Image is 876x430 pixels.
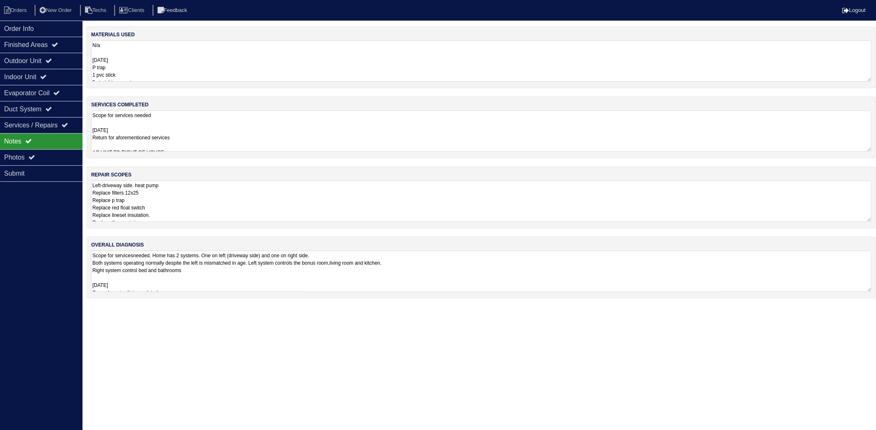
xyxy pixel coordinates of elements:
[114,5,151,16] li: Clients
[91,31,135,38] label: materials used
[80,7,113,13] a: Techs
[153,5,194,16] li: Feedback
[91,171,132,179] label: repair scopes
[80,5,113,16] li: Techs
[91,251,871,292] textarea: Scope for servicesneeded. Home has 2 systems. One on left (driveway side) and one on right side. ...
[91,40,871,82] textarea: N/a [DATE] P trap 1 pvc stick 5 straight connectors pvc 2 right angles 2 Tricon Tstats 1 condensa...
[91,101,148,108] label: services completed
[114,7,151,13] a: Clients
[91,181,871,222] textarea: Left-driveway side. heat pump Replace filters 12x25 Replace p trap Replace red float switch Repla...
[91,241,144,249] label: overall diagnosis
[35,5,78,16] li: New Order
[35,7,78,13] a: New Order
[91,110,871,152] textarea: Scope for services needed [DATE] Return for aforementioned services AC UNIT TO RIGHT OF HOUSE- Sw...
[842,7,866,13] a: Logout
